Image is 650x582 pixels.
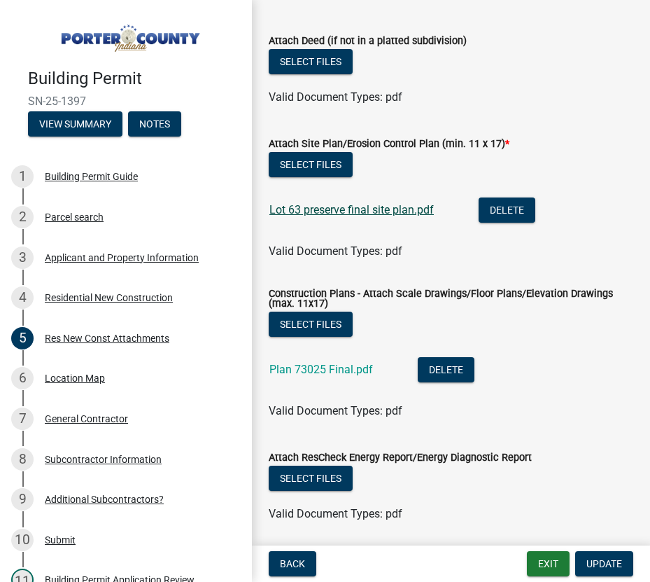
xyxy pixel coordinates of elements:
[11,488,34,511] div: 9
[269,49,353,74] button: Select files
[28,119,122,130] wm-modal-confirm: Summary
[269,453,532,463] label: Attach ResCheck Energy Report/Energy Diagnostic Report
[11,286,34,309] div: 4
[269,152,353,177] button: Select files
[479,205,535,218] wm-modal-confirm: Delete Document
[45,535,76,545] div: Submit
[586,558,622,569] span: Update
[269,289,633,310] label: Construction Plans - Attach Scale Drawings/Floor Plans/Elevation Drawings (max. 11x17)
[269,139,509,149] label: Attach Site Plan/Erosion Control Plan (min. 11 x 17)
[28,15,229,54] img: Porter County, Indiana
[418,357,474,382] button: Delete
[45,373,105,383] div: Location Map
[11,327,34,349] div: 5
[128,119,181,130] wm-modal-confirm: Notes
[527,551,570,576] button: Exit
[269,363,373,376] a: Plan 73025 Final.pdf
[269,36,467,46] label: Attach Deed (if not in a platted subdivision)
[269,551,316,576] button: Back
[11,448,34,471] div: 8
[269,90,402,104] span: Valid Document Types: pdf
[269,404,402,417] span: Valid Document Types: pdf
[45,494,164,504] div: Additional Subcontractors?
[45,253,199,263] div: Applicant and Property Information
[28,95,224,108] span: SN-25-1397
[269,466,353,491] button: Select files
[269,312,353,337] button: Select files
[11,367,34,389] div: 6
[11,247,34,269] div: 3
[418,364,474,377] wm-modal-confirm: Delete Document
[280,558,305,569] span: Back
[575,551,633,576] button: Update
[11,165,34,188] div: 1
[11,408,34,430] div: 7
[28,111,122,137] button: View Summary
[45,333,169,343] div: Res New Const Attachments
[128,111,181,137] button: Notes
[45,414,128,424] div: General Contractor
[45,212,104,222] div: Parcel search
[45,172,138,181] div: Building Permit Guide
[45,293,173,303] div: Residential New Construction
[28,69,241,89] h4: Building Permit
[269,244,402,258] span: Valid Document Types: pdf
[269,507,402,520] span: Valid Document Types: pdf
[11,206,34,228] div: 2
[45,455,162,464] div: Subcontractor Information
[479,198,535,223] button: Delete
[269,203,434,216] a: Lot 63 preserve final site plan.pdf
[11,529,34,551] div: 10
